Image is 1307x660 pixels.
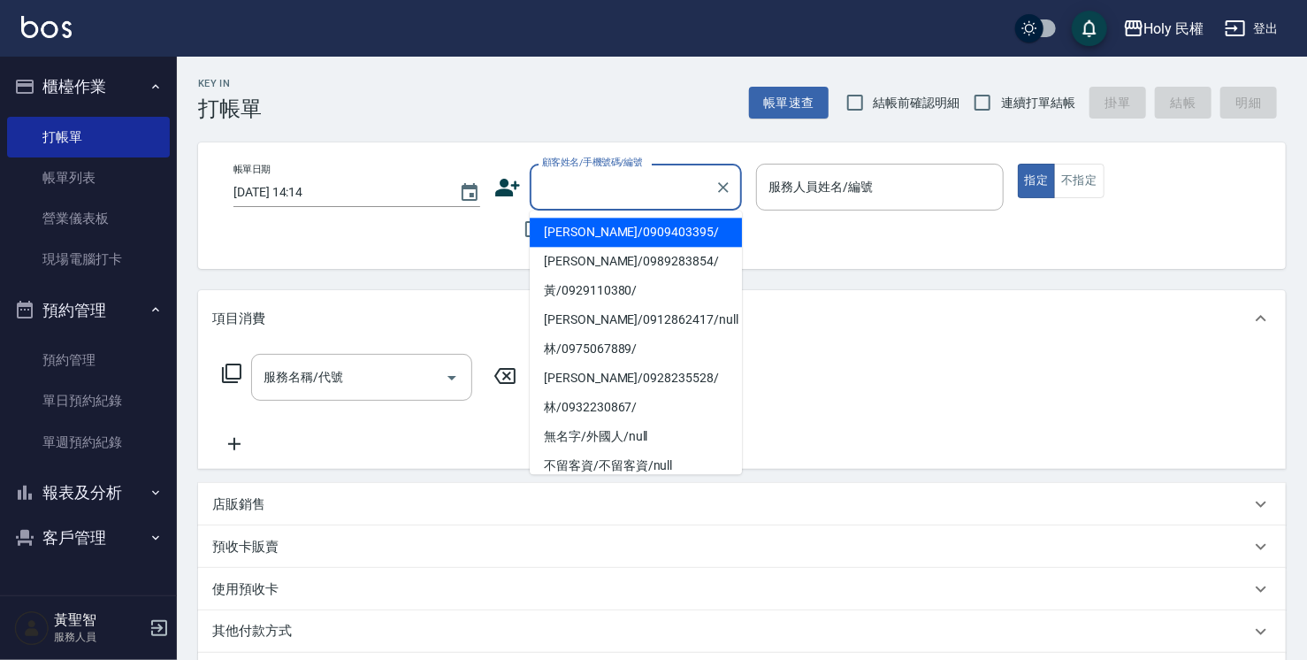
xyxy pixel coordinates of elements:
div: 使用預收卡 [198,568,1286,610]
a: 單週預約紀錄 [7,422,170,463]
button: 櫃檯作業 [7,64,170,110]
li: 無名字/外國人/null [530,422,742,451]
span: 結帳前確認明細 [874,94,960,112]
button: 指定 [1018,164,1056,198]
button: Clear [711,175,736,200]
div: 項目消費 [198,290,1286,347]
li: 林/0975067889/ [530,334,742,364]
li: [PERSON_NAME]/0909403395/ [530,218,742,247]
a: 現場電腦打卡 [7,239,170,280]
a: 帳單列表 [7,157,170,198]
label: 帳單日期 [233,163,271,176]
p: 預收卡販賣 [212,538,279,556]
li: 林/0932230867/ [530,393,742,422]
li: [PERSON_NAME]/0989283854/ [530,247,742,276]
button: Open [438,364,466,392]
li: 不留客資/不留客資/null [530,451,742,480]
button: Holy 民權 [1116,11,1211,47]
div: 其他付款方式 [198,610,1286,653]
h5: 黃聖智 [54,611,144,629]
p: 服務人員 [54,629,144,645]
a: 打帳單 [7,117,170,157]
a: 預約管理 [7,340,170,380]
span: 連續打單結帳 [1001,94,1075,112]
p: 項目消費 [212,310,265,328]
button: 帳單速查 [749,87,829,119]
li: 黃/0929110380/ [530,276,742,305]
h2: Key In [198,78,262,89]
img: Logo [21,16,72,38]
li: [PERSON_NAME]/0912862417/null [530,305,742,334]
p: 使用預收卡 [212,580,279,599]
div: Holy 民權 [1144,18,1204,40]
img: Person [14,610,50,646]
button: 客戶管理 [7,515,170,561]
div: 預收卡販賣 [198,526,1286,568]
input: YYYY/MM/DD hh:mm [233,178,441,207]
p: 店販銷售 [212,495,265,514]
div: 店販銷售 [198,483,1286,526]
a: 營業儀表板 [7,198,170,239]
button: save [1072,11,1107,46]
button: 不指定 [1054,164,1104,198]
p: 其他付款方式 [212,622,301,641]
a: 單日預約紀錄 [7,380,170,421]
button: Choose date, selected date is 2025-09-05 [448,172,491,214]
button: 預約管理 [7,288,170,334]
button: 報表及分析 [7,470,170,516]
label: 顧客姓名/手機號碼/編號 [542,156,643,169]
li: [PERSON_NAME]/0928235528/ [530,364,742,393]
button: 登出 [1218,12,1286,45]
h3: 打帳單 [198,96,262,121]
